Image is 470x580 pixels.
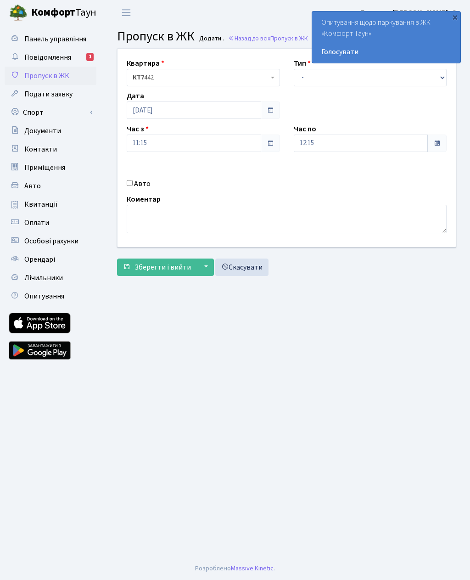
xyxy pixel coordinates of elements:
[5,250,96,269] a: Орендарі
[5,30,96,48] a: Панель управління
[127,124,149,135] label: Час з
[5,122,96,140] a: Документи
[5,103,96,122] a: Спорт
[134,262,191,272] span: Зберегти і вийти
[5,287,96,305] a: Опитування
[360,7,459,18] a: Блєдних [PERSON_NAME]. О.
[321,46,451,57] a: Голосувати
[24,291,64,301] span: Опитування
[117,259,197,276] button: Зберегти і вийти
[127,90,144,101] label: Дата
[127,58,164,69] label: Квартира
[24,273,63,283] span: Лічильники
[360,8,459,18] b: Блєдних [PERSON_NAME]. О.
[24,89,73,99] span: Подати заявку
[197,35,224,43] small: Додати .
[24,52,71,62] span: Повідомлення
[215,259,269,276] a: Скасувати
[5,48,96,67] a: Повідомлення1
[5,85,96,103] a: Подати заявку
[270,34,308,43] span: Пропуск в ЖК
[24,163,65,173] span: Приміщення
[115,5,138,20] button: Переключити навігацію
[294,58,311,69] label: Тип
[9,4,28,22] img: logo.png
[5,140,96,158] a: Контакти
[5,214,96,232] a: Оплати
[133,73,144,82] b: КТ7
[24,34,86,44] span: Панель управління
[24,254,55,265] span: Орендарі
[195,563,275,574] div: Розроблено .
[133,73,269,82] span: <b>КТ7</b>&nbsp;&nbsp;&nbsp;442
[24,218,49,228] span: Оплати
[86,53,94,61] div: 1
[31,5,96,21] span: Таун
[24,236,78,246] span: Особові рахунки
[117,27,195,45] span: Пропуск в ЖК
[24,126,61,136] span: Документи
[312,11,460,63] div: Опитування щодо паркування в ЖК «Комфорт Таун»
[5,269,96,287] a: Лічильники
[127,69,280,86] span: <b>КТ7</b>&nbsp;&nbsp;&nbsp;442
[24,181,41,191] span: Авто
[5,195,96,214] a: Квитанції
[134,178,151,189] label: Авто
[5,67,96,85] a: Пропуск в ЖК
[31,5,75,20] b: Комфорт
[294,124,316,135] label: Час по
[127,194,161,205] label: Коментар
[24,199,58,209] span: Квитанції
[231,563,274,573] a: Massive Kinetic
[5,158,96,177] a: Приміщення
[5,177,96,195] a: Авто
[228,34,308,43] a: Назад до всіхПропуск в ЖК
[450,12,459,22] div: ×
[24,71,69,81] span: Пропуск в ЖК
[5,232,96,250] a: Особові рахунки
[24,144,57,154] span: Контакти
